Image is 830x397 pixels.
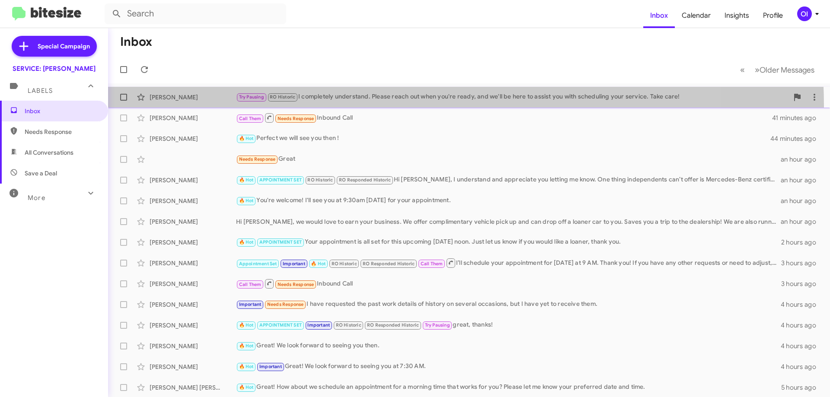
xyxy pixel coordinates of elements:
[25,169,57,178] span: Save a Deal
[25,148,73,157] span: All Conversations
[236,320,781,330] div: great, thanks!
[740,64,745,75] span: «
[239,322,254,328] span: 🔥 Hot
[150,114,236,122] div: [PERSON_NAME]
[781,176,823,184] div: an hour ago
[771,134,823,143] div: 44 minutes ago
[236,341,781,351] div: Great! We look forward to seeing you then.
[781,217,823,226] div: an hour ago
[150,362,236,371] div: [PERSON_NAME]
[25,127,98,136] span: Needs Response
[336,322,361,328] span: RO Historic
[781,279,823,288] div: 3 hours ago
[239,156,276,162] span: Needs Response
[278,116,314,121] span: Needs Response
[797,6,812,21] div: OI
[307,177,333,183] span: RO Historic
[781,383,823,392] div: 5 hours ago
[239,261,277,267] span: Appointment Set
[150,279,236,288] div: [PERSON_NAME]
[239,116,262,121] span: Call Them
[150,259,236,267] div: [PERSON_NAME]
[278,282,314,287] span: Needs Response
[270,94,295,100] span: RO Historic
[267,302,304,307] span: Needs Response
[307,322,330,328] span: Important
[150,217,236,226] div: [PERSON_NAME]
[236,154,781,164] div: Great
[755,64,760,75] span: »
[781,155,823,164] div: an hour ago
[311,261,326,267] span: 🔥 Hot
[150,197,236,205] div: [PERSON_NAME]
[236,299,781,309] div: I have requested the past work details of history on several occasions, but I have yet to receive...
[750,61,820,79] button: Next
[28,194,45,202] span: More
[236,278,781,289] div: Inbound Call
[239,239,254,245] span: 🔥 Hot
[28,87,53,95] span: Labels
[781,259,823,267] div: 3 hours ago
[236,133,771,143] div: Perfect we will see you then !
[236,92,788,102] div: I completely understand. Please reach out when you're ready, and we'll be here to assist you with...
[239,94,264,100] span: Try Pausing
[150,321,236,330] div: [PERSON_NAME]
[236,237,781,247] div: Your appointment is all set for this upcoming [DATE] noon. Just let us know if you would like a l...
[13,64,96,73] div: SERVICE: [PERSON_NAME]
[38,42,90,51] span: Special Campaign
[259,322,302,328] span: APPOINTMENT SET
[781,300,823,309] div: 4 hours ago
[259,364,282,369] span: Important
[790,6,820,21] button: OI
[150,176,236,184] div: [PERSON_NAME]
[781,342,823,350] div: 4 hours ago
[756,3,790,28] a: Profile
[367,322,419,328] span: RO Responded Historic
[643,3,675,28] a: Inbox
[675,3,718,28] a: Calendar
[239,177,254,183] span: 🔥 Hot
[781,238,823,247] div: 2 hours ago
[239,136,254,141] span: 🔥 Hot
[781,321,823,330] div: 4 hours ago
[236,112,772,123] div: Inbound Call
[718,3,756,28] a: Insights
[339,177,391,183] span: RO Responded Historic
[735,61,750,79] button: Previous
[283,261,305,267] span: Important
[105,3,286,24] input: Search
[236,382,781,392] div: Great! How about we schedule an appointment for a morning time that works for you? Please let me ...
[150,383,236,392] div: [PERSON_NAME] [PERSON_NAME]
[239,364,254,369] span: 🔥 Hot
[236,175,781,185] div: Hi [PERSON_NAME], I understand and appreciate you letting me know. One thing independents can’t o...
[239,343,254,349] span: 🔥 Hot
[239,198,254,203] span: 🔥 Hot
[772,114,823,122] div: 41 minutes ago
[332,261,357,267] span: RO Historic
[12,36,97,57] a: Special Campaign
[150,300,236,309] div: [PERSON_NAME]
[150,342,236,350] div: [PERSON_NAME]
[236,257,781,268] div: I’ll schedule your appointment for [DATE] at 9 AM. Thank you! If you have any other requests or n...
[363,261,415,267] span: RO Responded Historic
[150,134,236,143] div: [PERSON_NAME]
[760,65,814,75] span: Older Messages
[239,384,254,390] span: 🔥 Hot
[781,362,823,371] div: 4 hours ago
[239,282,262,287] span: Call Them
[150,238,236,247] div: [PERSON_NAME]
[421,261,443,267] span: Call Them
[425,322,450,328] span: Try Pausing
[25,107,98,115] span: Inbox
[236,196,781,206] div: You're welcome! I'll see you at 9:30am [DATE] for your appointment.
[150,93,236,102] div: [PERSON_NAME]
[239,302,262,307] span: Important
[236,362,781,372] div: Great! We look forward to seeing you at 7:30 AM.
[236,217,781,226] div: Hi [PERSON_NAME], we would love to earn your business. We offer complimentary vehicle pick up and...
[120,35,152,49] h1: Inbox
[781,197,823,205] div: an hour ago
